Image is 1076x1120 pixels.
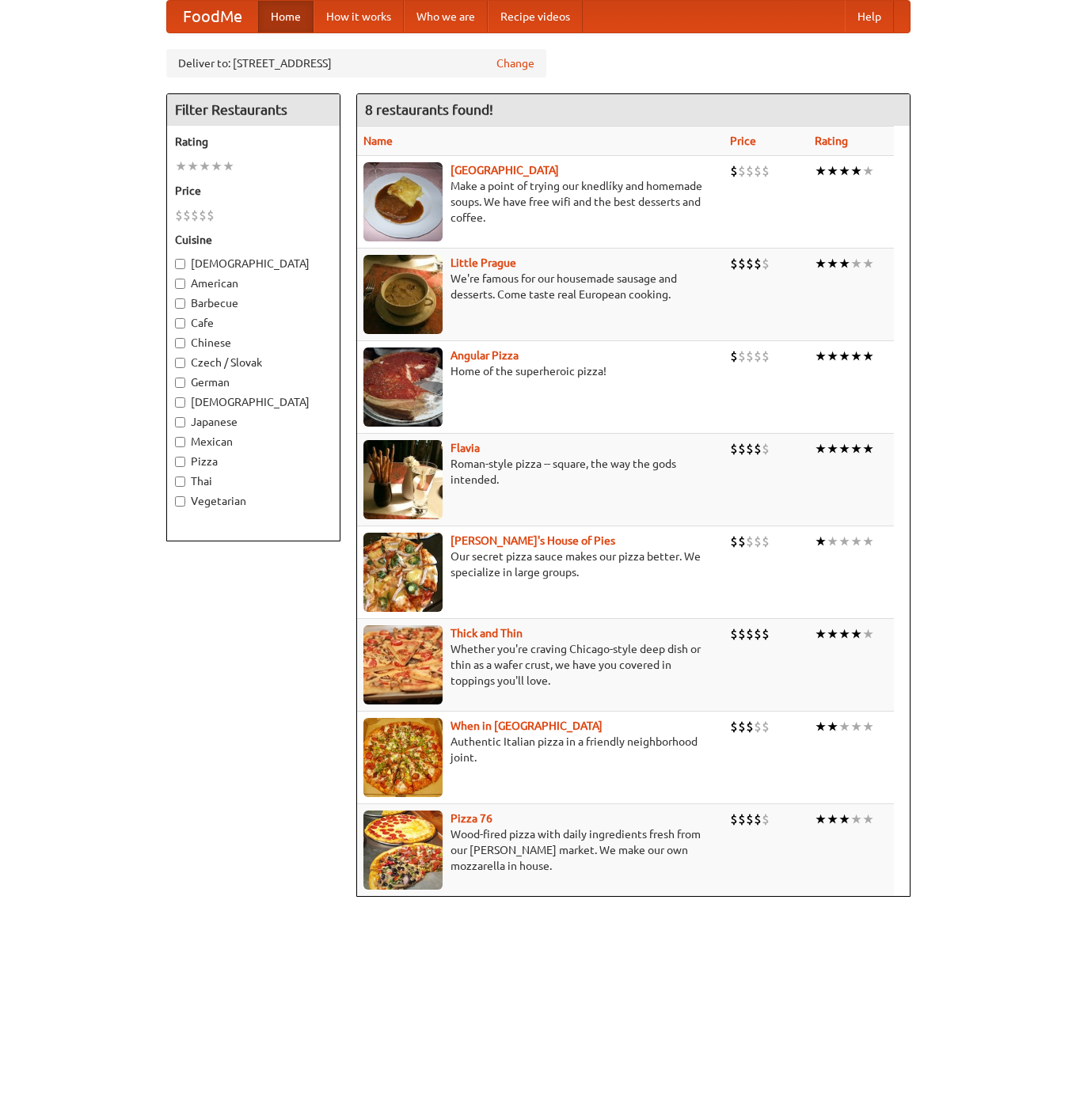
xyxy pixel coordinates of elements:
[363,255,443,334] img: littleprague.jpg
[175,315,332,331] label: Cafe
[166,49,546,78] div: Deliver to: [STREET_ADDRESS]
[175,378,185,388] input: German
[738,625,746,643] li: $
[838,255,850,272] li: ★
[363,178,718,226] p: Make a point of trying our knedlíky and homemade soups. We have free wifi and the best desserts a...
[175,275,332,291] label: American
[175,374,332,390] label: German
[488,1,583,32] a: Recipe videos
[451,349,519,362] b: Angular Pizza
[451,812,492,825] a: Pizza 76
[815,533,827,550] li: ★
[850,533,862,550] li: ★
[314,1,404,32] a: How it works
[363,363,718,379] p: Home of the superheroic pizza!
[730,162,738,180] li: $
[175,457,185,467] input: Pizza
[258,1,314,32] a: Home
[222,158,234,175] li: ★
[850,162,862,180] li: ★
[451,534,615,547] a: [PERSON_NAME]'s House of Pies
[451,627,523,640] a: Thick and Thin
[762,625,770,643] li: $
[827,255,838,272] li: ★
[175,358,185,368] input: Czech / Slovak
[199,158,211,175] li: ★
[754,440,762,457] li: $
[746,440,754,457] li: $
[183,207,191,224] li: $
[175,183,332,199] h5: Price
[175,397,185,408] input: [DEMOGRAPHIC_DATA]
[762,440,770,457] li: $
[862,162,874,180] li: ★
[175,318,185,328] input: Cafe
[754,255,762,272] li: $
[363,456,718,488] p: Roman-style pizza -- square, the way the gods intended.
[175,232,332,248] h5: Cuisine
[496,55,534,71] a: Change
[175,295,332,311] label: Barbecue
[827,533,838,550] li: ★
[827,811,838,828] li: ★
[838,625,850,643] li: ★
[850,255,862,272] li: ★
[754,533,762,550] li: $
[815,162,827,180] li: ★
[838,533,850,550] li: ★
[862,347,874,365] li: ★
[730,718,738,735] li: $
[167,1,258,32] a: FoodMe
[363,811,443,890] img: pizza76.jpg
[850,811,862,828] li: ★
[175,207,183,224] li: $
[815,347,827,365] li: ★
[451,256,516,269] a: Little Prague
[862,533,874,550] li: ★
[175,434,332,450] label: Mexican
[746,162,754,180] li: $
[838,162,850,180] li: ★
[738,811,746,828] li: $
[738,533,746,550] li: $
[827,625,838,643] li: ★
[746,347,754,365] li: $
[175,279,185,289] input: American
[838,440,850,457] li: ★
[746,255,754,272] li: $
[827,718,838,735] li: ★
[199,207,207,224] li: $
[762,347,770,365] li: $
[363,271,718,302] p: We're famous for our housemade sausage and desserts. Come taste real European cooking.
[730,440,738,457] li: $
[845,1,894,32] a: Help
[404,1,488,32] a: Who we are
[363,347,443,427] img: angular.jpg
[730,347,738,365] li: $
[746,811,754,828] li: $
[762,255,770,272] li: $
[862,255,874,272] li: ★
[451,442,480,454] a: Flavia
[175,158,187,175] li: ★
[746,625,754,643] li: $
[175,355,332,370] label: Czech / Slovak
[175,414,332,430] label: Japanese
[175,493,332,509] label: Vegetarian
[738,440,746,457] li: $
[850,440,862,457] li: ★
[815,440,827,457] li: ★
[762,162,770,180] li: $
[363,718,443,797] img: wheninrome.jpg
[363,533,443,612] img: luigis.jpg
[363,549,718,580] p: Our secret pizza sauce makes our pizza better. We specialize in large groups.
[838,811,850,828] li: ★
[838,347,850,365] li: ★
[738,718,746,735] li: $
[850,347,862,365] li: ★
[754,718,762,735] li: $
[175,437,185,447] input: Mexican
